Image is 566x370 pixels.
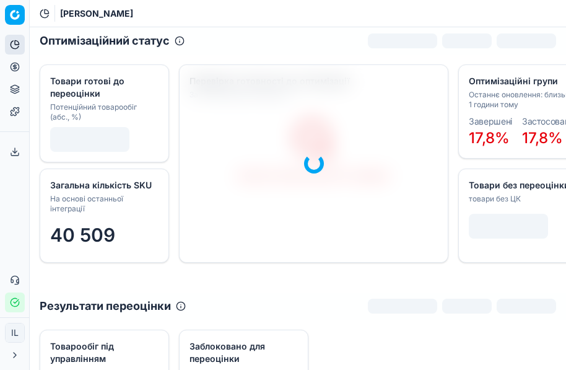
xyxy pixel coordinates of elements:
span: 17,8% [522,129,563,147]
span: [PERSON_NAME] [60,7,133,20]
h2: Оптимізаційний статус [40,32,170,50]
span: 17,8% [469,129,510,147]
div: Загальна кількість SKU [50,179,156,192]
nav: breadcrumb [60,7,133,20]
span: 40 509 [50,224,115,246]
button: IL [5,323,25,343]
div: Потенційний товарообіг (абс., %) [50,102,156,122]
div: На основі останньої інтеграції [50,194,156,214]
div: Товари готові до переоцінки [50,75,156,100]
dt: Завершені [469,117,512,126]
span: IL [6,324,24,342]
h2: Результати переоцінки [40,297,171,315]
div: Заблоковано для переоцінки [189,340,295,365]
div: Товарообіг під управлінням [50,340,156,365]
